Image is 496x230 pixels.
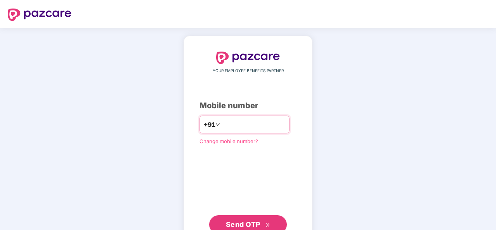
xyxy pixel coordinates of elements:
img: logo [216,52,280,64]
div: Mobile number [199,100,297,112]
span: YOUR EMPLOYEE BENEFITS PARTNER [213,68,284,74]
img: logo [8,9,71,21]
span: double-right [265,223,271,228]
a: Change mobile number? [199,138,258,144]
span: down [215,122,220,127]
span: Send OTP [226,220,260,228]
span: +91 [204,120,215,130]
